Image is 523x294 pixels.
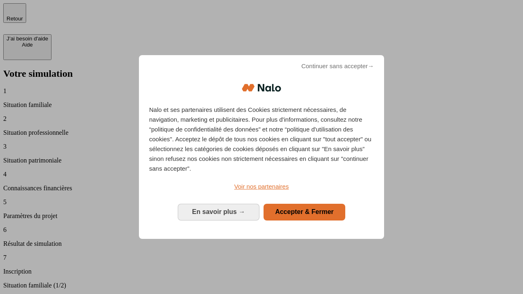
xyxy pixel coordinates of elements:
[178,204,259,220] button: En savoir plus: Configurer vos consentements
[149,182,374,192] a: Voir nos partenaires
[192,208,245,215] span: En savoir plus →
[149,105,374,174] p: Nalo et ses partenaires utilisent des Cookies strictement nécessaires, de navigation, marketing e...
[275,208,333,215] span: Accepter & Fermer
[264,204,345,220] button: Accepter & Fermer: Accepter notre traitement des données et fermer
[301,61,374,71] span: Continuer sans accepter→
[242,76,281,100] img: Logo
[234,183,288,190] span: Voir nos partenaires
[139,55,384,238] div: Bienvenue chez Nalo Gestion du consentement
